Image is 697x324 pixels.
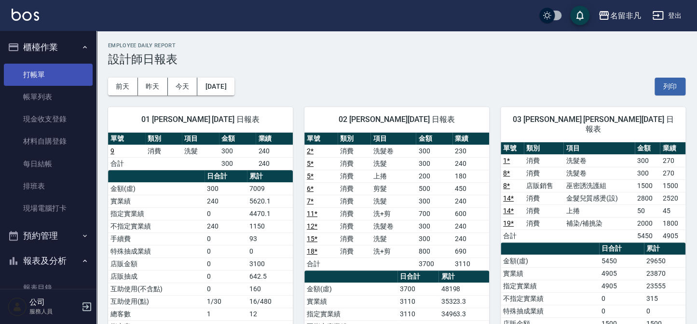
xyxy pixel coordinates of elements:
[524,167,564,179] td: 消費
[108,270,205,283] td: 店販抽成
[438,295,489,308] td: 35323.3
[338,195,371,207] td: 消費
[108,232,205,245] td: 手續費
[452,182,489,195] td: 450
[501,267,599,280] td: 實業績
[452,220,489,232] td: 240
[452,257,489,270] td: 3110
[397,283,438,295] td: 3700
[501,229,524,242] td: 合計
[370,195,416,207] td: 洗髮
[4,108,93,130] a: 現金收支登錄
[4,277,93,299] a: 報表目錄
[416,145,452,157] td: 300
[205,295,247,308] td: 1/30
[338,145,371,157] td: 消費
[219,133,256,145] th: 金額
[438,308,489,320] td: 34963.3
[648,7,685,25] button: 登出
[108,133,293,170] table: a dense table
[635,154,660,167] td: 300
[182,133,219,145] th: 項目
[256,157,293,170] td: 240
[247,257,293,270] td: 3100
[370,170,416,182] td: 上捲
[660,192,685,204] td: 2520
[370,207,416,220] td: 洗+剪
[247,245,293,257] td: 0
[256,145,293,157] td: 240
[644,243,685,255] th: 累計
[247,170,293,183] th: 累計
[599,292,644,305] td: 0
[644,305,685,317] td: 0
[370,157,416,170] td: 洗髮
[247,207,293,220] td: 4470.1
[660,154,685,167] td: 270
[108,157,145,170] td: 合計
[4,175,93,197] a: 排班表
[660,179,685,192] td: 1500
[563,204,635,217] td: 上捲
[304,308,397,320] td: 指定實業績
[205,283,247,295] td: 0
[205,207,247,220] td: 0
[108,257,205,270] td: 店販金額
[4,197,93,219] a: 現場電腦打卡
[452,195,489,207] td: 240
[563,179,635,192] td: 巫密誘洗護組
[452,170,489,182] td: 180
[145,133,182,145] th: 類別
[108,42,685,49] h2: Employee Daily Report
[512,115,674,134] span: 03 [PERSON_NAME] [PERSON_NAME][DATE] 日報表
[563,154,635,167] td: 洗髮卷
[108,295,205,308] td: 互助使用(點)
[524,154,564,167] td: 消費
[416,157,452,170] td: 300
[644,292,685,305] td: 315
[397,308,438,320] td: 3110
[563,142,635,155] th: 項目
[438,283,489,295] td: 48198
[660,167,685,179] td: 270
[108,53,685,66] h3: 設計師日報表
[304,295,397,308] td: 實業績
[304,133,489,270] table: a dense table
[599,267,644,280] td: 4905
[108,220,205,232] td: 不指定實業績
[338,220,371,232] td: 消費
[108,78,138,95] button: 前天
[29,297,79,307] h5: 公司
[4,35,93,60] button: 櫃檯作業
[635,192,660,204] td: 2800
[108,182,205,195] td: 金額(虛)
[563,217,635,229] td: 補染/補挑染
[635,217,660,229] td: 2000
[416,133,452,145] th: 金額
[205,195,247,207] td: 240
[108,308,205,320] td: 總客數
[644,280,685,292] td: 23555
[501,142,524,155] th: 單號
[452,145,489,157] td: 230
[338,170,371,182] td: 消費
[110,147,114,155] a: 9
[370,133,416,145] th: 項目
[452,245,489,257] td: 690
[338,133,371,145] th: 類別
[635,229,660,242] td: 5450
[524,142,564,155] th: 類別
[416,182,452,195] td: 500
[524,179,564,192] td: 店販銷售
[205,245,247,257] td: 0
[660,204,685,217] td: 45
[247,295,293,308] td: 16/480
[416,245,452,257] td: 800
[644,255,685,267] td: 29650
[304,283,397,295] td: 金額(虛)
[501,280,599,292] td: 指定實業績
[570,6,589,25] button: save
[256,133,293,145] th: 業績
[247,283,293,295] td: 160
[145,145,182,157] td: 消費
